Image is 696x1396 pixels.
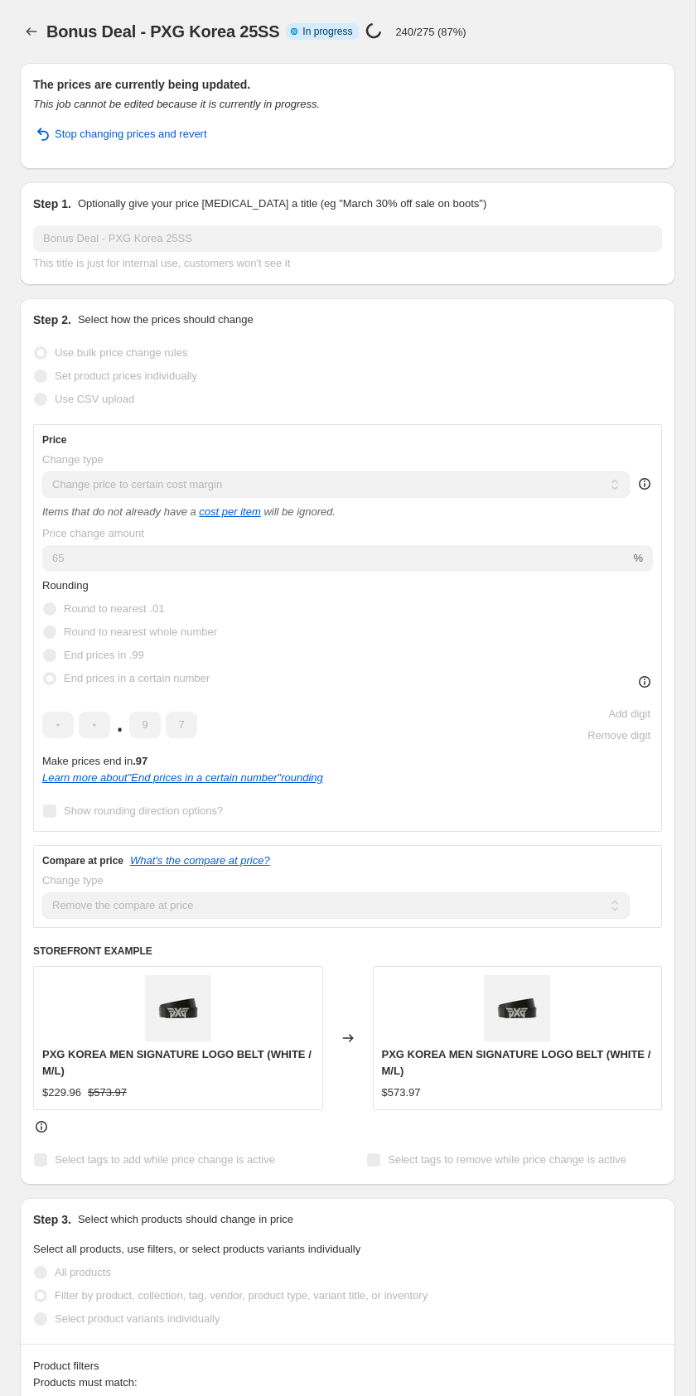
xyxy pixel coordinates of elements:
input: 50 [42,545,630,572]
i: This job cannot be edited because it is currently in progress. [33,98,320,110]
span: Show rounding direction options? [64,804,223,817]
button: Price change jobs [20,20,43,43]
span: All products [55,1266,111,1278]
span: Select tags to remove while price change is active [388,1153,626,1166]
span: End prices in a certain number [64,672,210,684]
span: Select all products, use filters, or select products variants individually [33,1243,360,1255]
span: Use bulk price change rules [55,346,187,359]
h2: Step 1. [33,196,71,212]
span: Stop changing prices and revert [55,126,207,142]
span: This title is just for internal use, customers won't see it [33,257,290,269]
span: Change type [42,453,104,466]
button: What's the compare at price? [130,854,270,867]
img: PXG-2023-MEN_S-SIGNATURE-LOGO-BELT-_BLACK_80x.jpg [145,975,211,1041]
span: Round to nearest whole number [64,626,217,638]
span: PXG KOREA MEN SIGNATURE LOGO BELT (WHITE / M/L) [42,1048,312,1077]
span: Rounding [42,579,89,592]
p: Select which products should change in price [78,1211,293,1228]
p: 240/275 (87%) [395,26,466,38]
span: Select tags to add while price change is active [55,1153,275,1166]
input: ﹡ [166,712,197,738]
span: Change type [42,874,104,886]
h3: Price [42,433,66,447]
span: End prices in .99 [64,649,144,661]
b: .97 [133,755,147,767]
strike: $573.97 [88,1084,127,1101]
span: Round to nearest .01 [64,602,164,615]
span: Select product variants individually [55,1312,220,1325]
span: In progress [302,25,352,38]
div: help [636,476,653,492]
div: $229.96 [42,1084,81,1101]
p: Optionally give your price [MEDICAL_DATA] a title (eg "March 30% off sale on boots") [78,196,486,212]
span: PXG KOREA MEN SIGNATURE LOGO BELT (WHITE / M/L) [382,1048,651,1077]
span: Set product prices individually [55,370,197,382]
h2: The prices are currently being updated. [33,76,662,93]
span: Bonus Deal - PXG Korea 25SS [46,22,279,41]
span: Price change amount [42,527,144,539]
span: Filter by product, collection, tag, vendor, product type, variant title, or inventory [55,1289,428,1302]
h2: Step 3. [33,1211,71,1228]
span: Products must match: [33,1376,138,1389]
div: Product filters [33,1358,662,1374]
span: Make prices end in [42,755,147,767]
i: Learn more about " End prices in a certain number " rounding [42,771,323,784]
input: ﹡ [42,712,74,738]
h3: Compare at price [42,854,123,867]
i: will be ignored. [263,505,336,518]
span: Use CSV upload [55,393,134,405]
div: $573.97 [382,1084,421,1101]
button: Stop changing prices and revert [23,121,217,147]
h6: STOREFRONT EXAMPLE [33,944,662,958]
p: Select how the prices should change [78,312,254,328]
a: cost per item [199,505,260,518]
span: . [115,712,124,738]
h2: Step 2. [33,312,71,328]
input: 30% off holiday sale [33,225,662,252]
input: ﹡ [79,712,110,738]
span: % [633,552,643,564]
a: Learn more about"End prices in a certain number"rounding [42,771,323,784]
input: ﹡ [129,712,161,738]
img: PXG-2023-MEN_S-SIGNATURE-LOGO-BELT-_BLACK_80x.jpg [484,975,550,1041]
i: Items that do not already have a [42,505,196,518]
